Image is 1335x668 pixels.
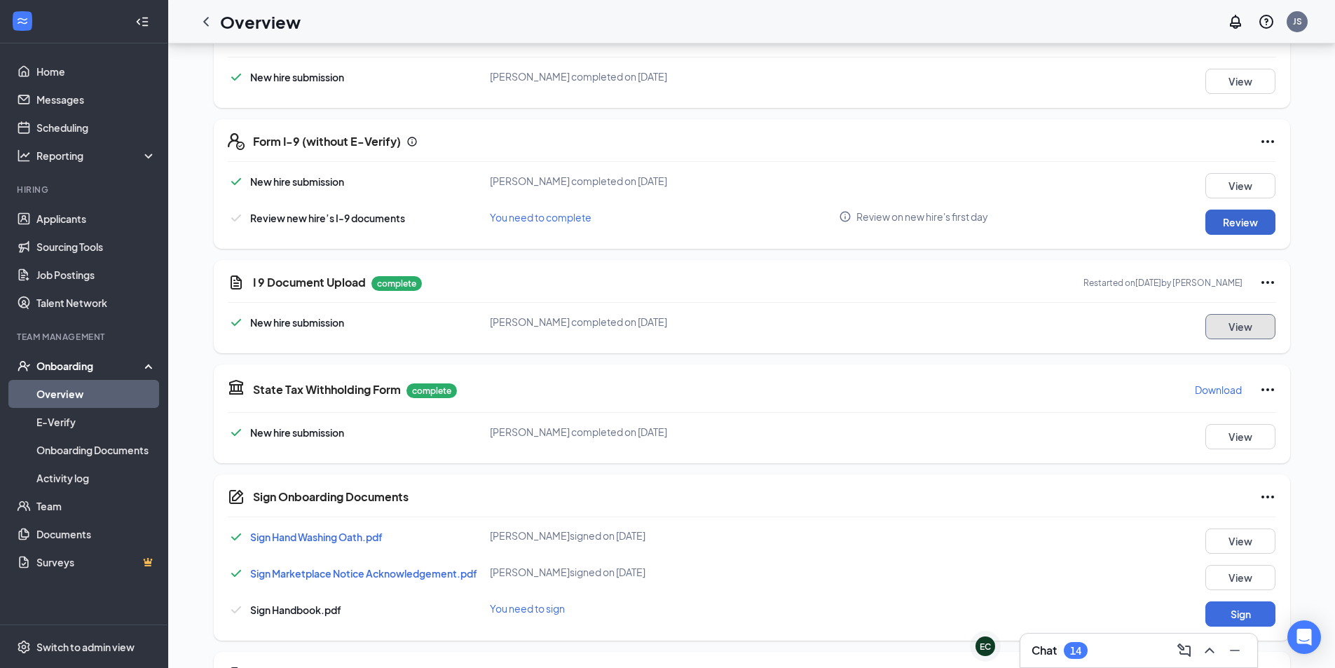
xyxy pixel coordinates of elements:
[36,114,156,142] a: Scheduling
[839,210,851,223] svg: Info
[17,359,31,373] svg: UserCheck
[253,275,366,290] h5: I 9 Document Upload
[1205,69,1275,94] button: View
[1259,381,1276,398] svg: Ellipses
[1176,642,1193,659] svg: ComposeMessage
[1287,620,1321,654] div: Open Intercom Messenger
[980,641,991,653] div: EC
[228,210,245,226] svg: Checkmark
[1205,173,1275,198] button: View
[856,210,988,224] span: Review on new hire's first day
[1293,15,1302,27] div: JS
[228,69,245,86] svg: Checkmark
[1205,565,1275,590] button: View
[228,565,245,582] svg: Checkmark
[490,529,840,543] div: [PERSON_NAME] signed on [DATE]
[36,289,156,317] a: Talent Network
[1205,314,1275,339] button: View
[1226,642,1243,659] svg: Minimize
[1070,645,1081,657] div: 14
[228,489,245,505] svg: CompanyDocumentIcon
[36,205,156,233] a: Applicants
[1205,529,1275,554] button: View
[36,261,156,289] a: Job Postings
[490,565,840,579] div: [PERSON_NAME] signed on [DATE]
[1201,642,1218,659] svg: ChevronUp
[36,436,156,464] a: Onboarding Documents
[15,14,29,28] svg: WorkstreamLogo
[135,15,149,29] svg: Collapse
[198,13,214,30] svg: ChevronLeft
[1259,489,1276,505] svg: Ellipses
[36,359,144,373] div: Onboarding
[220,10,301,34] h1: Overview
[1194,379,1242,401] button: Download
[250,175,344,188] span: New hire submission
[250,604,341,616] span: Sign Handbook.pdf
[490,315,667,328] span: [PERSON_NAME] completed on [DATE]
[1083,277,1242,289] p: Restarted on [DATE] by [PERSON_NAME]
[250,531,383,543] a: Sign Hand Washing Oath.pdf
[250,71,344,83] span: New hire submission
[17,149,31,163] svg: Analysis
[36,464,156,492] a: Activity log
[36,520,156,548] a: Documents
[1205,424,1275,449] button: View
[250,212,405,224] span: Review new hire’s I-9 documents
[1258,13,1275,30] svg: QuestionInfo
[36,492,156,520] a: Team
[228,133,245,150] svg: FormI9EVerifyIcon
[36,380,156,408] a: Overview
[1198,639,1221,662] button: ChevronUp
[1032,643,1057,658] h3: Chat
[228,601,245,618] svg: Checkmark
[250,316,344,329] span: New hire submission
[228,173,245,190] svg: Checkmark
[1205,210,1275,235] button: Review
[228,274,245,291] svg: CustomFormIcon
[490,211,591,224] span: You need to complete
[490,175,667,187] span: [PERSON_NAME] completed on [DATE]
[250,567,477,580] a: Sign Marketplace Notice Acknowledgement.pdf
[490,601,840,615] div: You need to sign
[36,640,135,654] div: Switch to admin view
[250,426,344,439] span: New hire submission
[36,233,156,261] a: Sourcing Tools
[1259,274,1276,291] svg: Ellipses
[17,331,153,343] div: Team Management
[371,276,422,291] p: complete
[36,548,156,576] a: SurveysCrown
[36,149,157,163] div: Reporting
[406,383,457,398] p: complete
[1259,133,1276,150] svg: Ellipses
[36,57,156,86] a: Home
[1195,383,1242,397] p: Download
[1205,601,1275,627] button: Sign
[17,184,153,196] div: Hiring
[36,86,156,114] a: Messages
[228,424,245,441] svg: Checkmark
[1224,639,1246,662] button: Minimize
[228,379,245,395] svg: TaxGovernmentIcon
[253,382,401,397] h5: State Tax Withholding Form
[406,136,418,147] svg: Info
[253,489,409,505] h5: Sign Onboarding Documents
[17,640,31,654] svg: Settings
[36,408,156,436] a: E-Verify
[490,70,667,83] span: [PERSON_NAME] completed on [DATE]
[228,314,245,331] svg: Checkmark
[490,425,667,438] span: [PERSON_NAME] completed on [DATE]
[253,134,401,149] h5: Form I-9 (without E-Verify)
[1227,13,1244,30] svg: Notifications
[228,529,245,545] svg: Checkmark
[1173,639,1196,662] button: ComposeMessage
